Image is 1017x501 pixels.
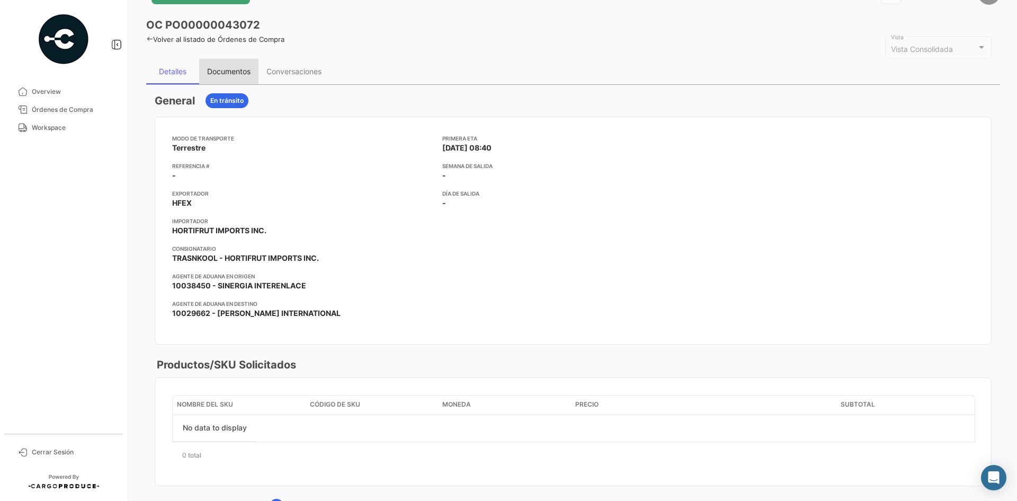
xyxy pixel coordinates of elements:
span: [DATE] 08:40 [442,143,492,153]
div: 0 total [172,442,974,469]
span: - [172,170,176,181]
h3: General [155,93,195,108]
app-card-info-title: Exportador [172,189,434,198]
span: Código de SKU [310,400,360,409]
datatable-header-cell: Código de SKU [306,395,439,415]
a: Workspace [8,119,119,137]
span: 10029662 - [PERSON_NAME] INTERNATIONAL [172,308,341,319]
span: En tránsito [210,96,244,106]
div: Detalles [159,67,186,76]
img: powered-by.png [37,13,90,66]
h3: OC PO00000043072 [146,17,260,32]
span: Nombre del SKU [177,400,233,409]
span: Moneda [442,400,471,409]
span: HFEX [172,198,192,208]
datatable-header-cell: Nombre del SKU [173,395,306,415]
mat-select-trigger: Vista Consolidada [891,45,953,54]
span: Precio [575,400,599,409]
a: Volver al listado de Órdenes de Compra [146,35,284,43]
app-card-info-title: Semana de Salida [442,162,704,170]
div: Abrir Intercom Messenger [981,465,1006,490]
app-card-info-title: Día de Salida [442,189,704,198]
span: - [442,198,446,208]
h3: Productos/SKU Solicitados [155,357,296,372]
a: Órdenes de Compra [8,101,119,119]
div: Conversaciones [266,67,322,76]
span: 10038450 - SINERGIA INTERENLACE [172,280,306,291]
span: Cerrar Sesión [32,447,114,457]
span: Terrestre [172,143,206,153]
app-card-info-title: Primera ETA [442,134,704,143]
span: Workspace [32,123,114,133]
div: Documentos [207,67,251,76]
span: TRASNKOOL - HORTIFRUT IMPORTS INC. [172,253,319,263]
datatable-header-cell: Moneda [438,395,571,415]
app-card-info-title: Importador [172,217,434,225]
span: Overview [32,87,114,96]
span: Subtotal [841,400,875,409]
app-card-info-title: Agente de Aduana en Destino [172,300,434,308]
app-card-info-title: Consignatario [172,244,434,253]
app-card-info-title: Referencia # [172,162,434,170]
app-card-info-title: Agente de Aduana en Origen [172,272,434,280]
span: Órdenes de Compra [32,105,114,115]
app-card-info-title: Modo de Transporte [172,134,434,143]
span: - [442,170,446,181]
div: No data to display [173,415,257,442]
span: HORTIFRUT IMPORTS INC. [172,225,266,236]
a: Overview [8,83,119,101]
